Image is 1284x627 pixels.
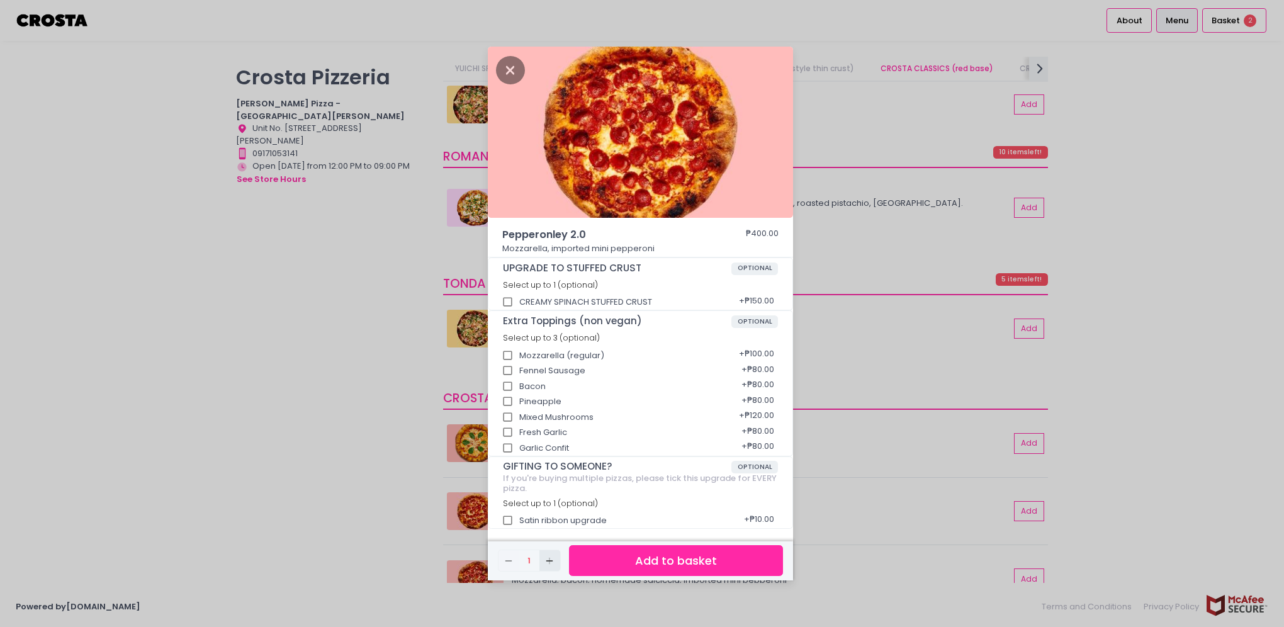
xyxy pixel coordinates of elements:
[737,390,778,414] div: + ₱80.00
[735,290,778,314] div: + ₱150.00
[746,227,779,242] div: ₱400.00
[503,473,779,493] div: If you're buying multiple pizzas, please tick this upgrade for EVERY pizza.
[496,63,525,76] button: Close
[731,263,779,275] span: OPTIONAL
[735,405,778,429] div: + ₱120.00
[737,421,778,444] div: + ₱80.00
[502,242,779,255] p: Mozzarella, imported mini pepperoni
[731,461,779,473] span: OPTIONAL
[503,498,598,509] span: Select up to 1 (optional)
[503,280,598,290] span: Select up to 1 (optional)
[737,375,778,398] div: + ₱80.00
[731,315,779,328] span: OPTIONAL
[488,47,793,218] img: Pepperonley 2.0
[735,344,778,368] div: + ₱100.00
[503,263,731,274] span: UPGRADE TO STUFFED CRUST
[503,315,731,327] span: Extra Toppings (non vegan)
[569,545,783,576] button: Add to basket
[737,359,778,383] div: + ₱80.00
[503,332,600,343] span: Select up to 3 (optional)
[737,436,778,460] div: + ₱80.00
[740,509,778,533] div: + ₱10.00
[502,227,710,242] span: Pepperonley 2.0
[503,461,731,472] span: GIFTING TO SOMEONE?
